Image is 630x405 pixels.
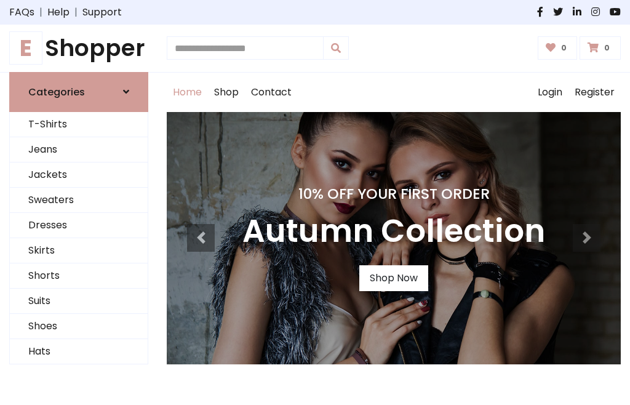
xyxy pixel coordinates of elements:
a: FAQs [9,5,34,20]
a: Sweaters [10,188,148,213]
span: 0 [558,42,570,54]
a: Dresses [10,213,148,238]
a: 0 [538,36,578,60]
a: Help [47,5,70,20]
a: Contact [245,73,298,112]
a: T-Shirts [10,112,148,137]
a: Shorts [10,263,148,289]
a: Jeans [10,137,148,162]
a: Support [82,5,122,20]
span: | [70,5,82,20]
a: Shop [208,73,245,112]
span: | [34,5,47,20]
a: Home [167,73,208,112]
a: Jackets [10,162,148,188]
a: 0 [580,36,621,60]
span: 0 [601,42,613,54]
h1: Shopper [9,34,148,62]
a: Shoes [10,314,148,339]
span: E [9,31,42,65]
h4: 10% Off Your First Order [242,185,545,202]
a: Hats [10,339,148,364]
a: Login [532,73,568,112]
a: Skirts [10,238,148,263]
a: Register [568,73,621,112]
h6: Categories [28,86,85,98]
a: Categories [9,72,148,112]
a: Suits [10,289,148,314]
h3: Autumn Collection [242,212,545,251]
a: EShopper [9,34,148,62]
a: Shop Now [359,265,428,291]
